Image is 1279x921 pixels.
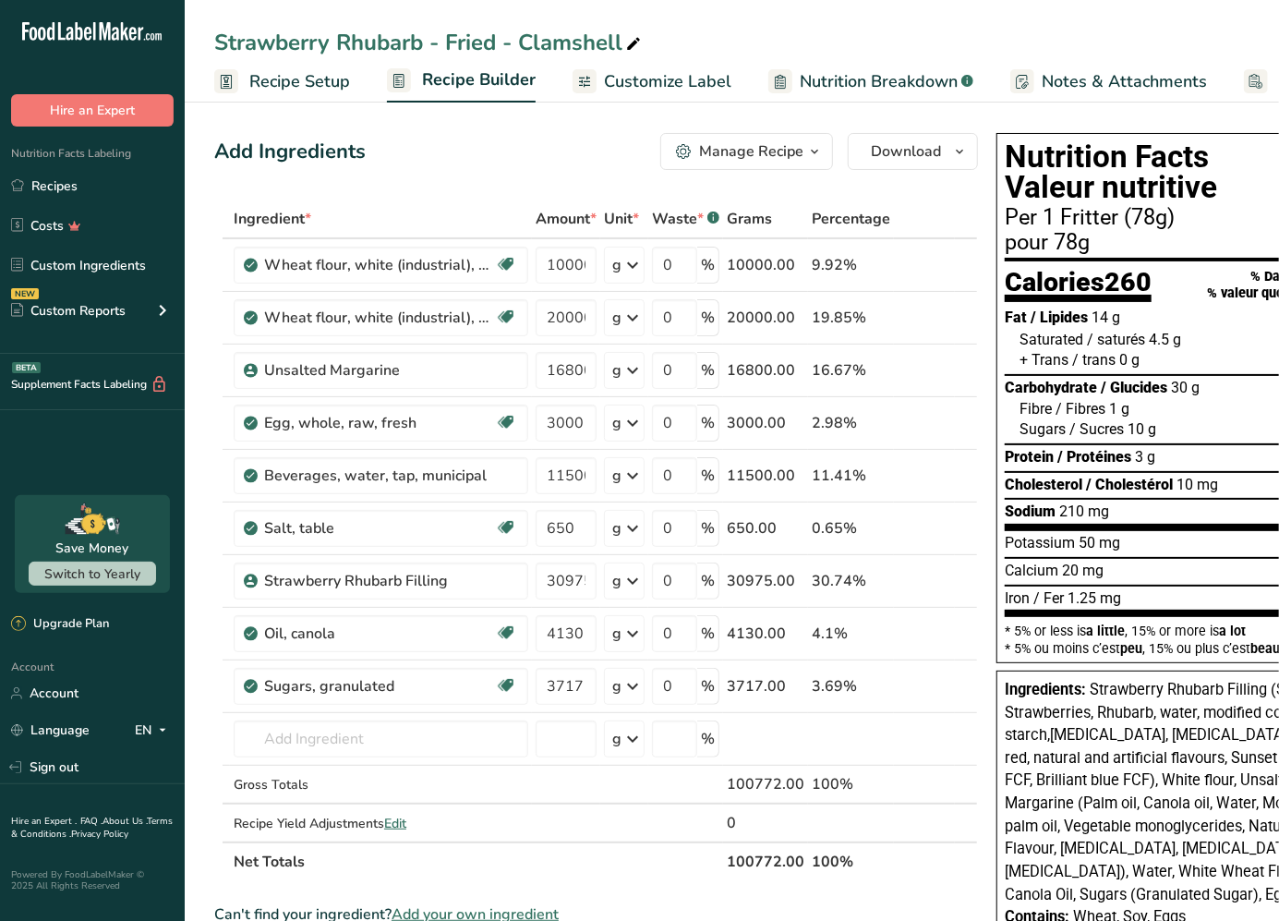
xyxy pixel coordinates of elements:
span: Grams [727,208,772,230]
span: Amount [536,208,597,230]
span: / Lipides [1031,309,1088,326]
span: Unit [604,208,639,230]
div: 3.69% [812,675,890,697]
div: g [612,623,621,645]
div: Salt, table [264,517,495,539]
span: + Trans [1020,351,1068,369]
span: 14 g [1092,309,1120,326]
div: 100% [812,773,890,795]
span: / Glucides [1101,379,1167,396]
span: Ingredients: [1005,681,1086,698]
span: Nutrition Breakdown [800,69,958,94]
span: Download [871,140,941,163]
span: Notes & Attachments [1042,69,1207,94]
span: a lot [1219,624,1246,638]
span: Sodium [1005,503,1056,520]
span: 1 g [1109,400,1129,418]
div: Upgrade Plan [11,615,109,634]
div: Powered By FoodLabelMaker © 2025 All Rights Reserved [11,869,174,891]
div: 16.67% [812,359,890,382]
a: Hire an Expert . [11,815,77,828]
div: g [612,570,621,592]
div: g [612,307,621,329]
div: 9.92% [812,254,890,276]
div: 30.74% [812,570,890,592]
span: / Protéines [1057,448,1131,466]
div: NEW [11,288,39,299]
span: 30 g [1171,379,1200,396]
span: 10 mg [1176,476,1218,493]
span: 210 mg [1059,503,1109,520]
div: g [612,675,621,697]
div: Strawberry Rhubarb Filling [264,570,495,592]
div: Oil, canola [264,623,495,645]
div: Custom Reports [11,301,126,321]
a: Customize Label [573,61,731,103]
div: Gross Totals [234,775,528,794]
div: 0 [727,812,804,834]
span: / Fer [1033,589,1064,607]
span: Calcium [1005,562,1058,579]
span: 50 mg [1079,534,1120,551]
span: Protein [1005,448,1054,466]
a: FAQ . [80,815,103,828]
span: Saturated [1020,331,1083,348]
div: g [612,517,621,539]
div: Save Money [56,539,129,558]
span: Fibre [1020,400,1052,418]
button: Manage Recipe [660,133,833,170]
button: Hire an Expert [11,94,174,127]
button: Download [848,133,978,170]
div: 20000.00 [727,307,804,329]
th: 100% [808,842,894,880]
a: Notes & Attachments [1010,61,1207,103]
th: 100772.00 [723,842,808,880]
span: Percentage [812,208,890,230]
a: Nutrition Breakdown [768,61,973,103]
div: Strawberry Rhubarb - Fried - Clamshell [214,26,645,59]
span: Cholesterol [1005,476,1082,493]
div: 30975.00 [727,570,804,592]
div: EN [135,720,174,742]
span: 0 g [1119,351,1140,369]
div: Beverages, water, tap, municipal [264,465,495,487]
div: 3000.00 [727,412,804,434]
div: g [612,254,621,276]
span: 1.25 mg [1068,589,1121,607]
div: g [612,728,621,750]
a: Language [11,714,90,746]
span: Ingredient [234,208,311,230]
span: 4.5 g [1149,331,1181,348]
span: 3 g [1135,448,1155,466]
span: Recipe Builder [422,67,536,92]
span: / saturés [1087,331,1145,348]
div: Unsalted Margarine [264,359,495,382]
a: Recipe Builder [387,59,536,103]
span: Potassium [1005,534,1075,551]
div: BETA [12,362,41,373]
span: Switch to Yearly [44,565,140,583]
input: Add Ingredient [234,721,528,757]
span: Sugars [1020,420,1066,438]
span: / Cholestérol [1086,476,1173,493]
span: / trans [1072,351,1116,369]
div: 2.98% [812,412,890,434]
div: 0.65% [812,517,890,539]
div: Add Ingredients [214,137,366,167]
div: 100772.00 [727,773,804,795]
div: 4.1% [812,623,890,645]
div: Waste [652,208,719,230]
div: 11.41% [812,465,890,487]
div: g [612,412,621,434]
span: 20 mg [1062,562,1104,579]
div: Wheat flour, white (industrial), 10% protein, unbleached, enriched [264,307,495,329]
div: 10000.00 [727,254,804,276]
span: peu [1120,641,1142,656]
div: 11500.00 [727,465,804,487]
div: 19.85% [812,307,890,329]
span: Recipe Setup [249,69,350,94]
span: / Sucres [1069,420,1124,438]
div: Manage Recipe [699,140,803,163]
a: Terms & Conditions . [11,815,173,841]
div: Wheat flour, white (industrial), 10% protein, bleached, enriched [264,254,495,276]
